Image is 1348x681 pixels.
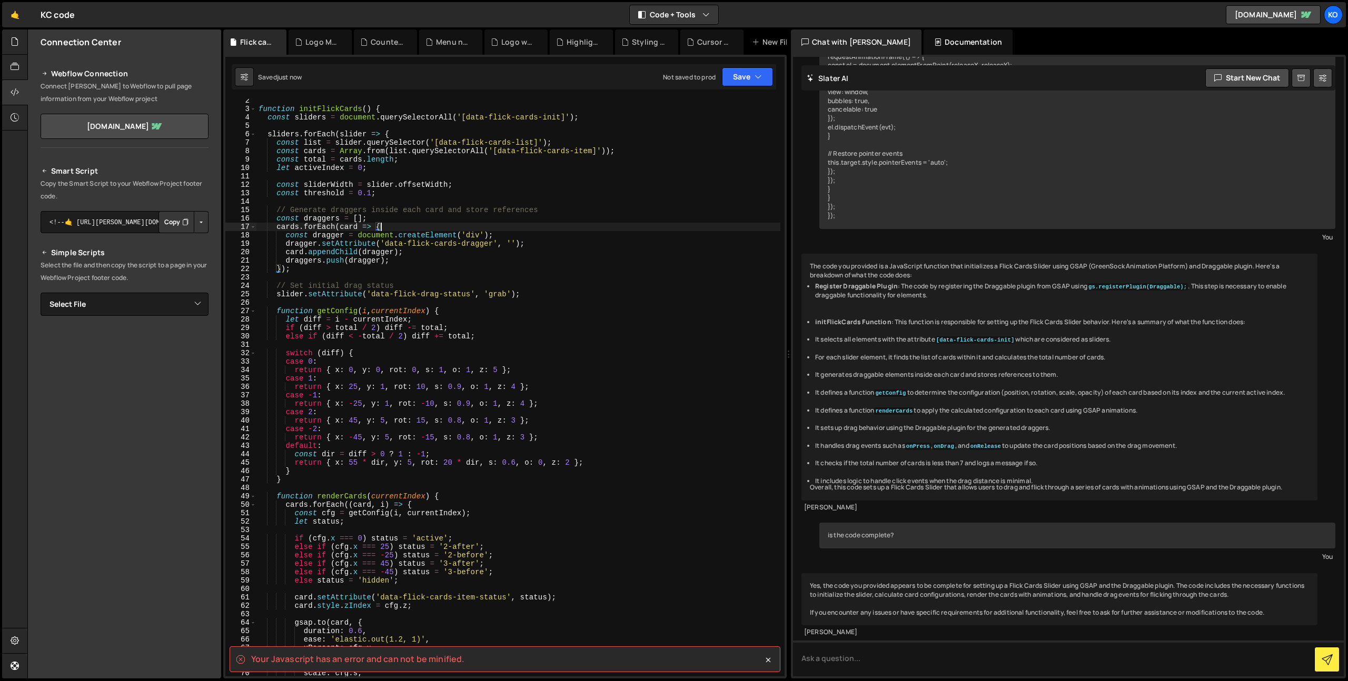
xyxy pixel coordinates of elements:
[1087,283,1188,291] code: gs.registerPlugin(Draggable);
[158,211,194,233] button: Copy
[225,307,256,315] div: 27
[225,627,256,635] div: 65
[225,635,256,644] div: 66
[815,353,1309,362] li: For each slider element, it finds the list of cards within it and calculates the total number of ...
[225,248,256,256] div: 20
[225,526,256,534] div: 53
[722,67,773,86] button: Save
[225,113,256,122] div: 4
[225,290,256,298] div: 25
[225,340,256,349] div: 31
[807,73,849,83] h2: Slater AI
[935,336,1016,344] code: [data-flick-cards-init]
[501,37,535,47] div: Logo wall cycle.js
[251,653,464,665] spa: Your Javascript has an error and can not be minified.
[225,315,256,324] div: 28
[225,551,256,559] div: 56
[41,333,210,428] iframe: YouTube video player
[225,416,256,425] div: 40
[801,573,1317,625] div: Yes, the code you provided appears to be complete for setting up a Flick Cards Slider using GSAP ...
[225,332,256,340] div: 30
[41,211,209,233] textarea: <!--🤙 [URL][PERSON_NAME][DOMAIN_NAME]> <script>document.addEventListener("DOMContentLoaded", func...
[158,211,209,233] div: Button group with nested dropdown
[41,435,210,529] iframe: YouTube video player
[815,282,898,291] strong: Register Draggable Plugin
[225,450,256,458] div: 44
[225,357,256,366] div: 33
[41,67,209,80] h2: Webflow Connection
[225,467,256,475] div: 46
[277,73,302,82] div: just now
[822,232,1333,243] div: You
[225,500,256,509] div: 50
[225,509,256,517] div: 51
[225,256,256,265] div: 21
[225,593,256,602] div: 61
[41,246,209,259] h2: Simple Scripts
[225,618,256,627] div: 64
[874,389,907,397] code: getConfig
[225,172,256,181] div: 11
[225,130,256,138] div: 6
[225,324,256,332] div: 29
[225,660,256,669] div: 69
[822,551,1333,562] div: You
[41,114,209,139] a: [DOMAIN_NAME]
[2,2,28,27] a: 🤙
[225,265,256,273] div: 22
[225,517,256,526] div: 52
[225,644,256,652] div: 67
[225,383,256,391] div: 36
[225,433,256,442] div: 42
[663,73,716,82] div: Not saved to prod
[41,80,209,105] p: Connect [PERSON_NAME] to Webflow to pull page information from your Webflow project
[225,282,256,290] div: 24
[225,602,256,610] div: 62
[225,147,256,155] div: 8
[371,37,404,47] div: Counter when scrolled in view.js
[924,29,1013,55] div: Documentation
[815,335,1309,344] li: It selects all elements with the attribute which are considered as sliders.
[225,534,256,543] div: 54
[815,459,1309,468] li: It checks if the total number of cards is less than 7 and logs a message if so.
[225,189,256,197] div: 13
[41,165,209,177] h2: Smart Script
[225,610,256,618] div: 63
[801,254,1317,500] div: The code you provided is a JavaScript function that initializes a Flick Cards Slider using GSAP (...
[791,29,921,55] div: Chat with [PERSON_NAME]
[815,318,1309,327] li: : This function is responsible for setting up the Flick Cards Slider behavior. Here's a summary o...
[905,443,931,450] code: onPress
[225,391,256,399] div: 37
[815,282,1309,300] li: : The code by registering the Draggable plugin from GSAP using . This step is necessary to enable...
[41,8,75,21] div: KC code
[819,523,1335,548] div: is the code complete?
[815,477,1309,486] li: It includes logic to handle click events when the drag distance is minimal.
[225,231,256,239] div: 18
[41,36,121,48] h2: Connection Center
[225,559,256,568] div: 57
[874,407,914,415] code: renderCards
[225,425,256,433] div: 41
[225,206,256,214] div: 15
[225,273,256,282] div: 23
[1324,5,1343,24] a: Ko
[225,122,256,130] div: 5
[969,443,1002,450] code: onRelease
[567,37,600,47] div: Highlight text on Scroll.js
[632,37,666,47] div: Styling navigation menu.css
[225,105,256,113] div: 3
[225,181,256,189] div: 12
[225,652,256,660] div: 68
[933,443,955,450] code: onDrag
[804,503,1315,512] div: [PERSON_NAME]
[436,37,470,47] div: Menu navigation.js
[225,484,256,492] div: 48
[225,155,256,164] div: 9
[225,349,256,357] div: 32
[815,388,1309,397] li: It defines a function to determine the configuration (position, rotation, scale, opacity) of each...
[225,458,256,467] div: 45
[815,442,1309,450] li: It handles drag events such as , , and to update the card positions based on the drag movement.
[815,406,1309,415] li: It defines a function to apply the calculated configuration to each card using GSAP animations.
[752,37,796,47] div: New File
